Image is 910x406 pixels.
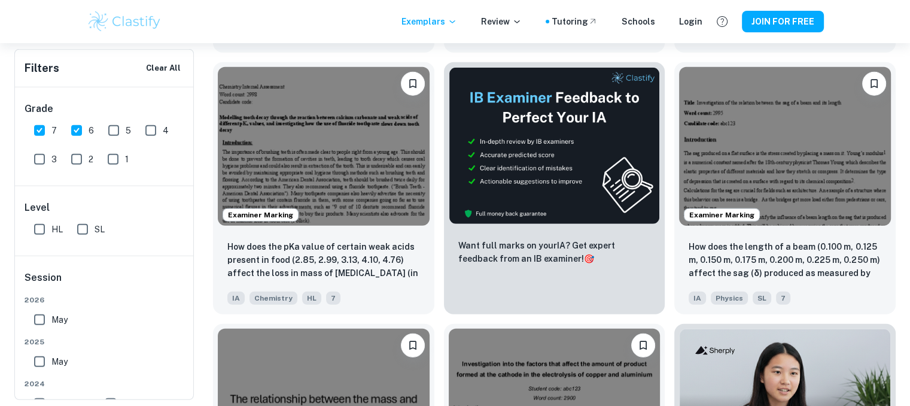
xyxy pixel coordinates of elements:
p: How does the length of a beam (0.100 m, 0.125 m, 0.150 m, 0.175 m, 0.200 m, 0.225 m, 0.250 m) aff... [689,240,881,281]
span: 7 [776,292,790,305]
span: SL [95,223,105,236]
span: SL [753,292,771,305]
span: 2024 [25,378,185,389]
span: 1 [125,153,129,166]
span: IA [689,292,706,305]
a: ThumbnailWant full marks on yourIA? Get expert feedback from an IB examiner! [444,62,665,314]
img: Chemistry IA example thumbnail: How does the pKa value of certain weak a [218,67,430,226]
h6: Level [25,201,185,215]
a: Schools [622,15,655,28]
h6: Filters [25,60,59,77]
span: 🎯 [584,254,594,263]
span: 7 [51,124,57,137]
h6: Grade [25,102,185,116]
button: Please log in to bookmark exemplars [862,72,886,96]
img: Clastify logo [87,10,163,34]
img: Physics IA example thumbnail: How does the length of a beam (0.100 m, [679,67,891,226]
span: May [51,313,68,326]
span: 4 [163,124,169,137]
span: 2 [89,153,93,166]
span: HL [302,292,321,305]
span: 2025 [25,337,185,347]
span: Examiner Marking [223,210,298,220]
button: Please log in to bookmark exemplars [631,334,655,357]
span: HL [51,223,63,236]
a: Examiner MarkingPlease log in to bookmark exemplarsHow does the length of a beam (0.100 m, 0.125 ... [674,62,896,314]
span: 6 [89,124,94,137]
span: Chemistry [249,292,297,305]
span: 2026 [25,295,185,305]
span: 5 [126,124,131,137]
span: Examiner Marking [684,210,759,220]
p: Want full marks on your IA ? Get expert feedback from an IB examiner! [458,239,651,265]
button: Please log in to bookmark exemplars [401,72,425,96]
img: Thumbnail [449,67,661,225]
span: Physics [711,292,748,305]
a: Tutoring [552,15,598,28]
button: Clear All [143,59,184,77]
a: Examiner MarkingPlease log in to bookmark exemplarsHow does the pKa value of certain weak acids p... [213,62,434,314]
p: Review [481,15,522,28]
button: JOIN FOR FREE [742,11,824,32]
p: Exemplars [401,15,457,28]
span: 7 [326,292,340,305]
p: How does the pKa value of certain weak acids present in food (2.85, 2.99, 3.13, 4.10, 4.76) affec... [227,240,420,281]
h6: Session [25,271,185,295]
button: Help and Feedback [712,11,732,32]
a: Login [679,15,702,28]
span: May [51,355,68,368]
button: Please log in to bookmark exemplars [401,334,425,357]
span: IA [227,292,245,305]
span: 3 [51,153,57,166]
